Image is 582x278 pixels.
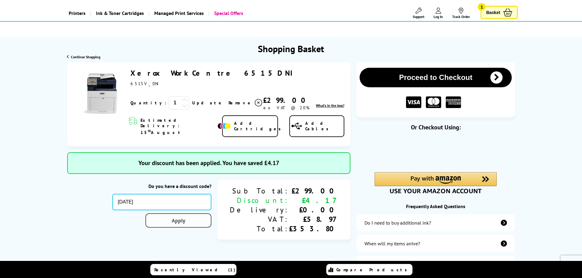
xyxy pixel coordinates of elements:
[258,43,324,55] h1: Shopping Basket
[229,98,263,107] a: Delete item from your basket
[434,14,443,19] span: Log In
[375,172,497,193] div: Amazon Pay - Use your Amazon account
[130,68,296,78] a: Xerox WorkCentre 6515DNI
[218,123,231,129] img: Add Cartridges
[426,96,441,108] img: MASTER CARD
[112,194,212,210] input: Enter Discount Code...
[64,5,90,21] a: Printers
[289,215,338,224] div: £58.97
[446,96,461,108] img: American Express
[145,213,211,228] a: Apply
[130,100,166,106] span: Quantity:
[208,5,248,21] a: Special Offers
[77,68,123,114] img: Xerox WorkCentre 6515DNI
[90,5,148,21] a: Ink & Toner Cartridges
[486,8,500,16] span: Basket
[148,128,151,133] sup: th
[230,196,289,205] div: Discount:
[336,267,410,273] span: Compare Products
[406,96,421,108] img: VISA
[413,8,424,19] a: Support
[357,203,515,209] div: Frequently Asked Questions
[96,5,144,21] span: Ink & Toner Cartridges
[434,8,443,19] a: Log In
[478,3,485,11] span: 1
[230,205,289,215] div: Delivery:
[316,103,344,108] a: lnk_inthebox
[229,100,253,106] span: Remove
[154,267,236,273] span: Recently Viewed (1)
[230,215,289,224] div: VAT:
[289,196,338,205] div: £4.17
[357,256,515,273] a: additional-cables
[148,5,208,21] a: Managed Print Services
[316,103,344,108] span: What's in the box?
[71,55,100,59] span: Continue Shopping
[413,14,424,19] span: Support
[289,224,338,233] div: £353.80
[481,6,518,19] a: Basket 1
[230,224,289,233] div: Total:
[289,205,338,215] div: £0.00
[150,264,236,275] a: Recently Viewed (1)
[234,121,284,132] span: Add Cartridges
[130,81,159,86] span: 6515V_DNI
[357,123,515,131] div: Or Checkout Using:
[364,240,420,247] div: When will my items arrive?
[357,235,515,252] a: items-arrive
[192,100,224,106] a: Update
[112,183,212,189] div: Do you have a discount code?
[326,264,412,275] a: Compare Products
[375,141,497,162] iframe: PayPal
[360,68,512,87] button: Proceed to Checkout
[263,105,309,110] span: ex VAT @ 20%
[141,117,216,135] span: Estimated Delivery: 15 August
[230,186,289,196] div: Sub Total:
[305,121,344,132] span: Add Cables
[67,55,100,59] a: Continue Shopping
[452,8,470,19] a: Track Order
[138,159,279,167] span: Your discount has been applied. You have saved £4.17
[357,214,515,231] a: additional-ink
[289,186,338,196] div: £299.00
[263,96,310,105] div: £299.00
[364,220,431,226] div: Do I need to buy additional ink?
